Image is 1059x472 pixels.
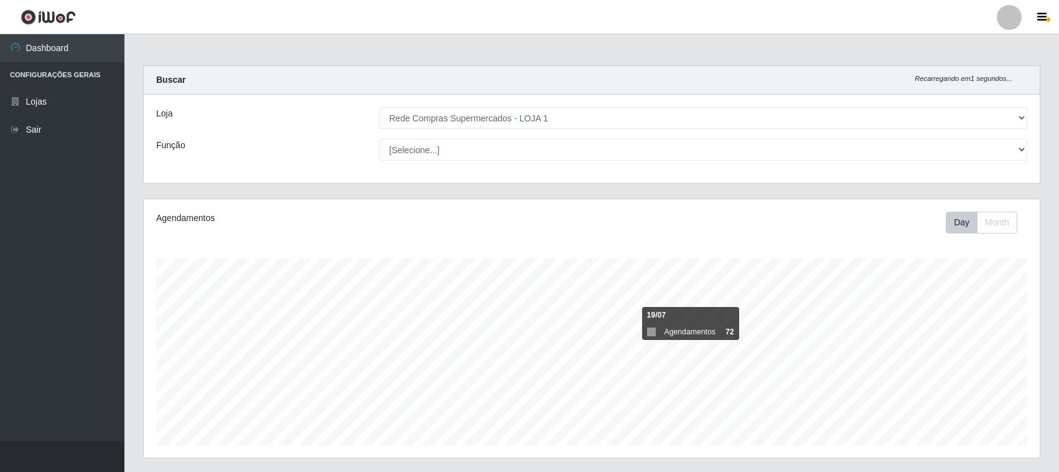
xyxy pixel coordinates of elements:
div: Agendamentos [156,212,508,225]
label: Função [156,139,185,152]
button: Month [977,212,1017,234]
div: Toolbar with button groups [946,212,1027,234]
button: Day [946,212,977,234]
img: CoreUI Logo [21,9,76,25]
strong: Buscar [156,75,185,85]
i: Recarregando em 1 segundos... [915,75,1012,82]
label: Loja [156,107,172,120]
div: First group [946,212,1017,234]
